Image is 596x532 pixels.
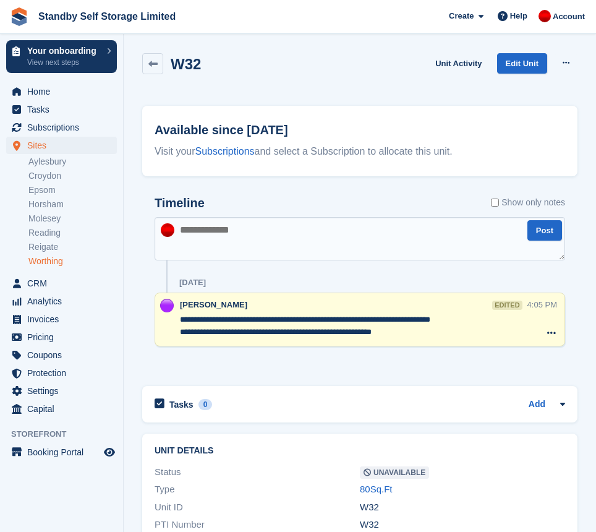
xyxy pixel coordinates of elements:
span: CRM [27,275,101,292]
h2: Unit details [155,446,565,456]
a: menu [6,364,117,382]
a: Epsom [28,184,117,196]
a: menu [6,311,117,328]
label: Show only notes [491,196,565,209]
a: Aylesbury [28,156,117,168]
a: menu [6,293,117,310]
span: Protection [27,364,101,382]
a: menu [6,328,117,346]
a: Edit Unit [497,53,547,74]
a: menu [6,275,117,292]
div: [DATE] [179,278,206,288]
span: Booking Portal [27,444,101,461]
a: Horsham [28,199,117,210]
div: Type [155,483,360,497]
a: 80Sq.Ft [360,484,393,494]
div: Unit ID [155,500,360,515]
h2: Timeline [155,196,205,210]
a: Your onboarding View next steps [6,40,117,73]
a: menu [6,346,117,364]
div: Status [155,465,360,479]
div: Visit your and select a Subscription to allocate this unit. [155,144,565,159]
span: Create [449,10,474,22]
img: Aaron Winter [161,223,174,237]
a: Worthing [28,255,117,267]
span: Invoices [27,311,101,328]
a: Molesey [28,213,117,225]
a: menu [6,382,117,400]
div: 4:05 PM [527,299,557,311]
span: Coupons [27,346,101,364]
span: Help [510,10,527,22]
span: Tasks [27,101,101,118]
a: Reading [28,227,117,239]
span: Pricing [27,328,101,346]
div: edited [492,301,522,310]
a: menu [6,444,117,461]
a: Add [529,398,545,412]
a: menu [6,119,117,136]
p: View next steps [27,57,101,68]
a: menu [6,83,117,100]
span: Home [27,83,101,100]
img: Aaron Winter [539,10,551,22]
span: Analytics [27,293,101,310]
span: Capital [27,400,101,418]
a: Unit Activity [430,53,487,74]
p: Your onboarding [27,46,101,55]
a: Preview store [102,445,117,460]
div: PTI Number [155,518,360,532]
img: stora-icon-8386f47178a22dfd0bd8f6a31ec36ba5ce8667c1dd55bd0f319d3a0aa187defe.svg [10,7,28,26]
img: Sue Ford [160,299,174,312]
button: Post [527,220,562,241]
span: Subscriptions [27,119,101,136]
span: Unavailable [360,466,429,479]
div: W32 [360,500,565,515]
a: menu [6,400,117,418]
a: Subscriptions [195,146,255,157]
div: 0 [198,399,213,410]
span: Storefront [11,428,123,440]
a: Croydon [28,170,117,182]
a: menu [6,101,117,118]
a: menu [6,137,117,154]
span: Settings [27,382,101,400]
div: W32 [360,518,565,532]
a: Reigate [28,241,117,253]
h2: Available since [DATE] [155,121,565,139]
span: Account [553,11,585,23]
span: Sites [27,137,101,154]
input: Show only notes [491,196,499,209]
h2: Tasks [169,399,194,410]
a: Standby Self Storage Limited [33,6,181,27]
h2: W32 [171,56,201,72]
span: [PERSON_NAME] [180,300,247,309]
